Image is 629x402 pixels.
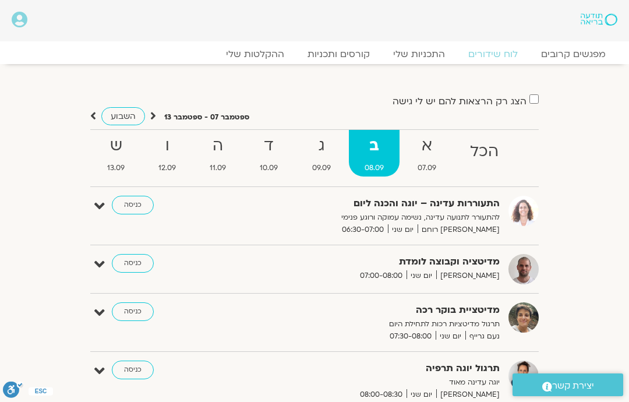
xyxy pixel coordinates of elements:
span: יום שני [388,224,418,236]
span: יצירת קשר [552,378,594,394]
strong: ה [194,133,242,159]
a: ד10.09 [244,130,294,177]
strong: מדיטציה וקבוצה לומדת [249,254,500,270]
a: ההקלטות שלי [214,48,296,60]
p: להתעורר לתנועה עדינה, נשימה עמוקה ורוגע פנימי [249,211,500,224]
span: 08:00-08:30 [356,389,407,401]
a: ו12.09 [143,130,192,177]
strong: מדיטציית בוקר רכה [249,302,500,318]
a: ש13.09 [91,130,140,177]
span: 10.09 [244,162,294,174]
span: השבוע [111,111,136,122]
strong: תרגול יוגה תרפיה [249,361,500,376]
a: התכניות שלי [381,48,457,60]
span: [PERSON_NAME] [436,270,500,282]
span: 06:30-07:00 [338,224,388,236]
span: [PERSON_NAME] רוחם [418,224,500,236]
span: 11.09 [194,162,242,174]
a: השבוע [101,107,145,125]
a: כניסה [112,196,154,214]
span: 09.09 [296,162,347,174]
span: נעם גרייף [465,330,500,343]
a: א07.09 [402,130,452,177]
span: 13.09 [91,162,140,174]
span: [PERSON_NAME] [436,389,500,401]
span: יום שני [407,270,436,282]
strong: ב [349,133,400,159]
span: יום שני [436,330,465,343]
span: 07:00-08:00 [356,270,407,282]
span: 08.09 [349,162,400,174]
a: קורסים ותכניות [296,48,381,60]
a: כניסה [112,302,154,321]
a: יצירת קשר [513,373,623,396]
a: ה11.09 [194,130,242,177]
a: כניסה [112,361,154,379]
strong: הכל [454,139,514,165]
a: ב08.09 [349,130,400,177]
strong: א [402,133,452,159]
a: הכל [454,130,514,177]
strong: ג [296,133,347,159]
strong: ד [244,133,294,159]
span: יום שני [407,389,436,401]
strong: התעוררות עדינה – יוגה והכנה ליום [249,196,500,211]
span: 07:30-08:00 [386,330,436,343]
span: 07.09 [402,162,452,174]
strong: ו [143,133,192,159]
a: לוח שידורים [457,48,529,60]
nav: Menu [12,48,617,60]
a: מפגשים קרובים [529,48,617,60]
p: יוגה עדינה מאוד [249,376,500,389]
span: 12.09 [143,162,192,174]
label: הצג רק הרצאות להם יש לי גישה [393,96,526,107]
strong: ש [91,133,140,159]
a: ג09.09 [296,130,347,177]
a: כניסה [112,254,154,273]
p: תרגול מדיטציות רכות לתחילת היום [249,318,500,330]
p: ספטמבר 07 - ספטמבר 13 [164,111,249,124]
